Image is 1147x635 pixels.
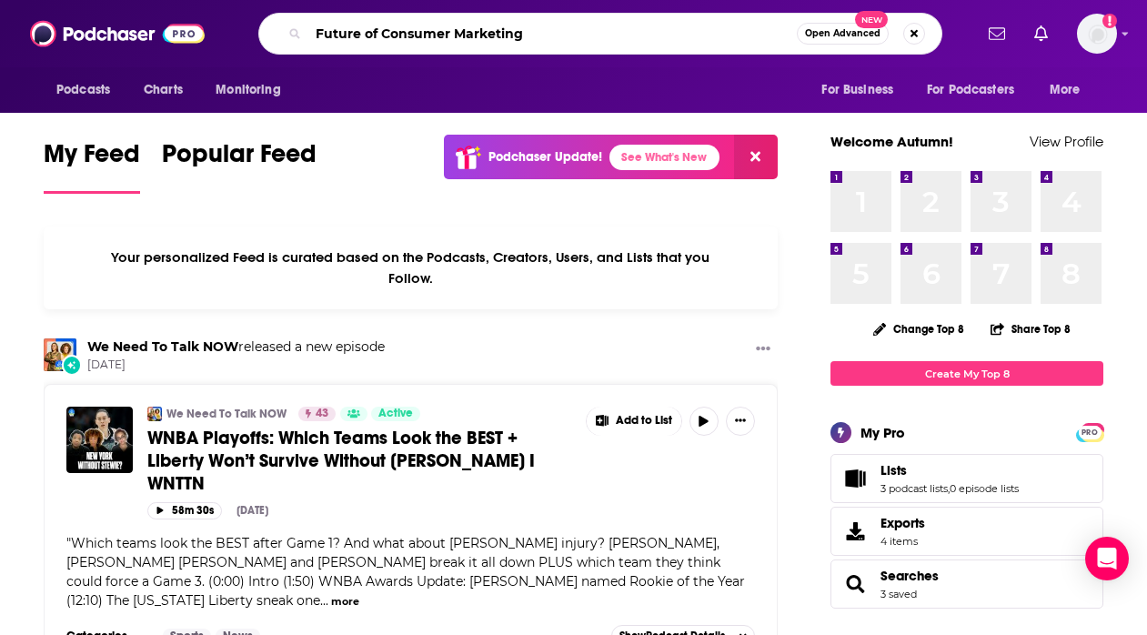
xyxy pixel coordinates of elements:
span: New [855,11,888,28]
img: Podchaser - Follow, Share and Rate Podcasts [30,16,205,51]
button: open menu [1037,73,1103,107]
span: Logged in as autumncomm [1077,14,1117,54]
button: Change Top 8 [862,317,975,340]
button: open menu [915,73,1041,107]
a: Welcome Autumn! [830,133,953,150]
img: WNBA Playoffs: Which Teams Look the BEST + Liberty Won’t Survive Without Breanna Stewart I WNTTN [66,407,133,473]
span: Exports [880,515,925,531]
span: PRO [1079,426,1101,439]
button: open menu [809,73,916,107]
button: Show More Button [749,338,778,361]
span: Open Advanced [805,29,880,38]
span: WNBA Playoffs: Which Teams Look the BEST + Liberty Won’t Survive Without [PERSON_NAME] I WNTTN [147,427,535,495]
a: We Need To Talk NOW [166,407,287,421]
span: " [66,535,745,609]
span: For Business [821,77,893,103]
input: Search podcasts, credits, & more... [308,19,797,48]
span: My Feed [44,138,140,180]
a: My Feed [44,138,140,194]
span: 4 items [880,535,925,548]
a: We Need To Talk NOW [87,338,238,355]
h3: released a new episode [87,338,385,356]
span: Add to List [616,414,672,428]
a: Exports [830,507,1103,556]
button: open menu [44,73,134,107]
span: Lists [830,454,1103,503]
a: Searches [880,568,939,584]
a: 0 episode lists [950,482,1019,495]
span: Which teams look the BEST after Game 1? And what about [PERSON_NAME] injury? [PERSON_NAME], [PERS... [66,535,745,609]
button: Show profile menu [1077,14,1117,54]
span: ... [320,592,328,609]
span: More [1050,77,1081,103]
a: Create My Top 8 [830,361,1103,386]
a: 3 saved [880,588,917,600]
a: Searches [837,571,873,597]
img: We Need To Talk NOW [147,407,162,421]
span: Searches [830,559,1103,609]
button: Share Top 8 [990,311,1072,347]
button: more [331,594,359,610]
img: User Profile [1077,14,1117,54]
a: Show notifications dropdown [981,18,1012,49]
p: Podchaser Update! [488,149,602,165]
span: Monitoring [216,77,280,103]
a: Show notifications dropdown [1027,18,1055,49]
div: [DATE] [236,504,268,517]
span: , [948,482,950,495]
a: PRO [1079,425,1101,438]
div: My Pro [860,424,905,441]
span: Active [378,405,413,423]
button: Show More Button [726,407,755,436]
span: Podcasts [56,77,110,103]
button: 58m 30s [147,502,222,519]
div: Search podcasts, credits, & more... [258,13,942,55]
a: See What's New [609,145,719,170]
span: Popular Feed [162,138,317,180]
button: open menu [203,73,304,107]
a: WNBA Playoffs: Which Teams Look the BEST + Liberty Won’t Survive Without [PERSON_NAME] I WNTTN [147,427,573,495]
a: Active [371,407,420,421]
span: Exports [837,519,873,544]
a: View Profile [1030,133,1103,150]
img: We Need To Talk NOW [44,338,76,371]
div: Your personalized Feed is curated based on the Podcasts, Creators, Users, and Lists that you Follow. [44,227,778,309]
span: For Podcasters [927,77,1014,103]
a: Popular Feed [162,138,317,194]
a: Lists [880,462,1019,479]
button: Open AdvancedNew [797,23,889,45]
a: 43 [298,407,336,421]
svg: Add a profile image [1102,14,1117,28]
button: Show More Button [587,407,681,436]
div: Open Intercom Messenger [1085,537,1129,580]
span: [DATE] [87,358,385,373]
span: Lists [880,462,907,479]
span: Charts [144,77,183,103]
a: 3 podcast lists [880,482,948,495]
a: Lists [837,466,873,491]
div: New Episode [62,355,82,375]
span: 43 [316,405,328,423]
a: Charts [132,73,194,107]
